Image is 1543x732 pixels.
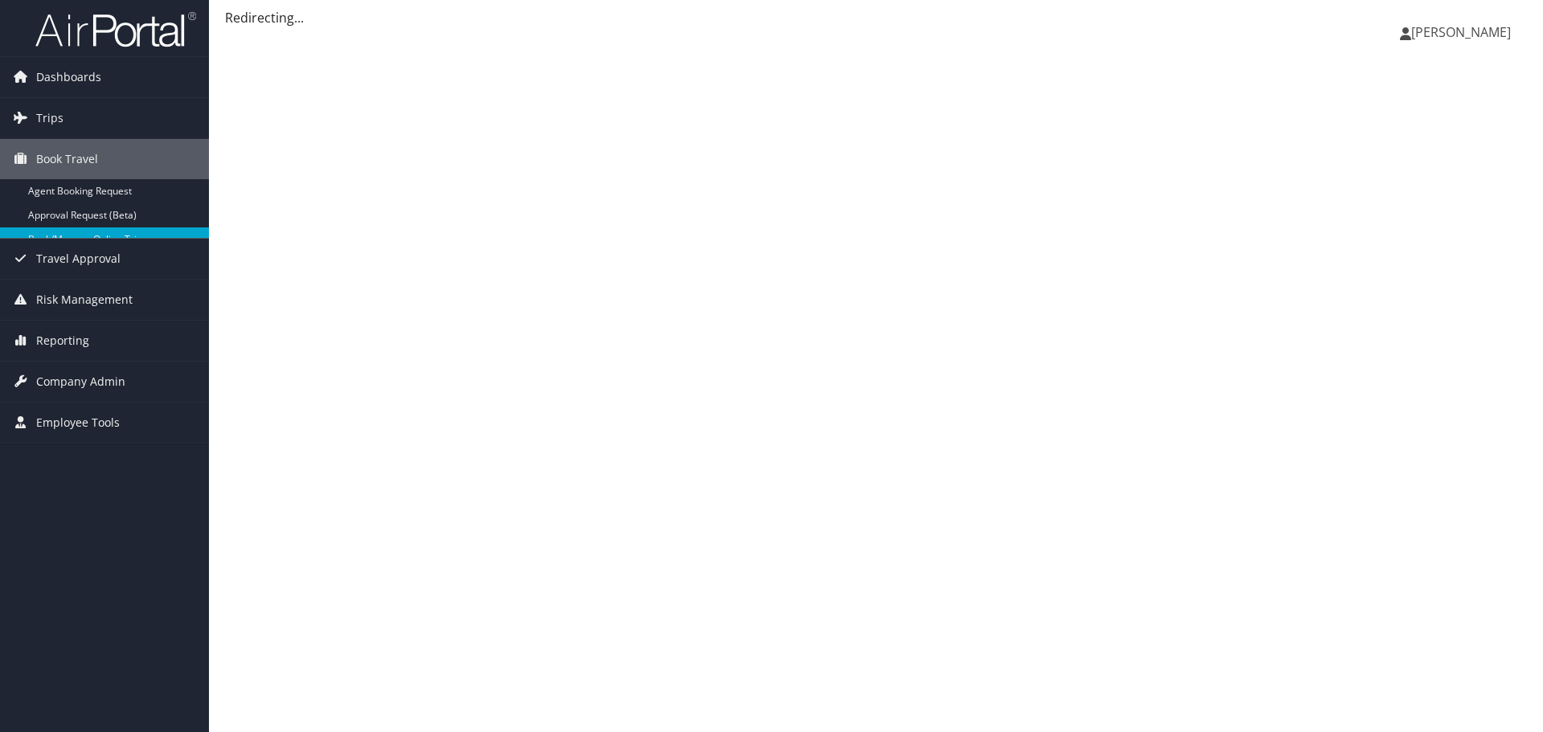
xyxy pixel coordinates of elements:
span: Company Admin [36,362,125,402]
span: Risk Management [36,280,133,320]
span: [PERSON_NAME] [1411,23,1511,41]
span: Book Travel [36,139,98,179]
div: Redirecting... [225,8,1527,27]
span: Trips [36,98,63,138]
span: Dashboards [36,57,101,97]
a: [PERSON_NAME] [1400,8,1527,56]
span: Travel Approval [36,239,121,279]
img: airportal-logo.png [35,10,196,48]
span: Employee Tools [36,403,120,443]
span: Reporting [36,321,89,361]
